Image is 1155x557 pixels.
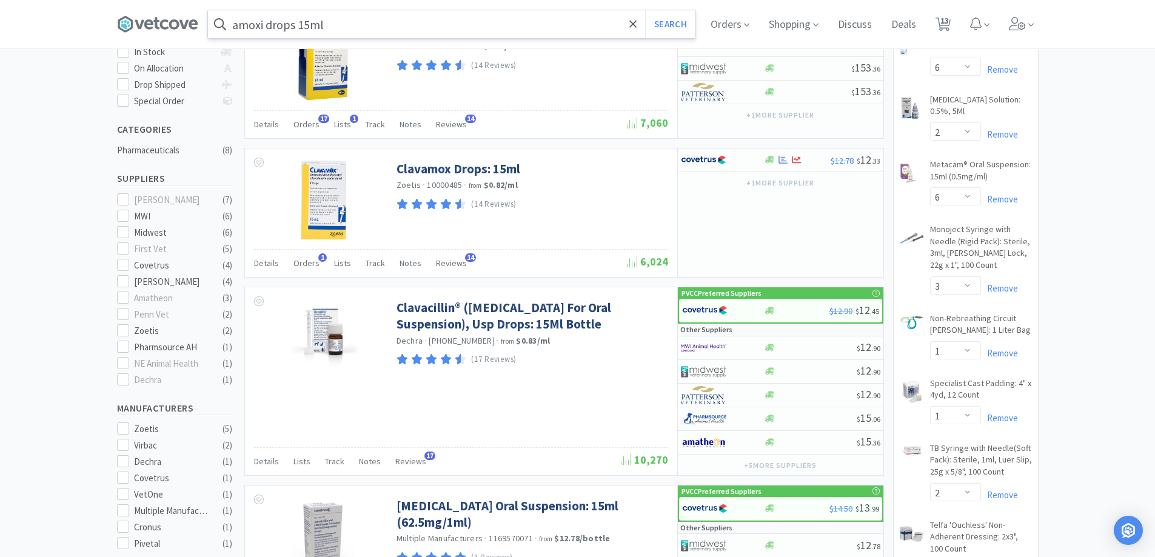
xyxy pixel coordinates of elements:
[900,522,924,546] img: d61d87b71b8743c2a239feefc2c994e1_26100.png
[871,542,880,551] span: . 78
[871,415,880,424] span: . 06
[857,415,860,424] span: $
[223,275,232,289] div: ( 4 )
[223,242,232,256] div: ( 5 )
[223,504,232,518] div: ( 1 )
[134,209,209,224] div: MWI
[359,456,381,467] span: Notes
[134,504,209,518] div: Multiple Manufacturers
[857,411,880,425] span: 15
[423,179,425,190] span: ·
[681,386,726,404] img: f5e969b455434c6296c6d81ef179fa71_3.png
[851,64,855,73] span: $
[740,107,820,124] button: +1more supplier
[681,83,726,101] img: f5e969b455434c6296c6d81ef179fa71_3.png
[981,489,1018,501] a: Remove
[397,161,520,177] a: Clavamox Drops: 15ml
[870,307,879,316] span: . 45
[627,255,668,268] span: 6,024
[397,299,665,333] a: Clavacillin® ([MEDICAL_DATA] For Oral Suspension), Usp Drops: 15Ml Bottle
[134,94,215,108] div: Special Order
[134,225,209,240] div: Midwest
[254,258,279,268] span: Details
[682,301,728,319] img: 77fca1acd8b6420a9015268ca798ef17_1.png
[831,155,854,166] span: $12.78
[134,422,209,436] div: Zoetis
[134,487,209,502] div: VetOne
[871,88,880,97] span: . 36
[645,10,695,38] button: Search
[833,19,877,30] a: Discuss
[117,143,215,158] div: Pharmaceuticals
[134,307,209,322] div: Penn Vet
[930,94,1032,122] a: [MEDICAL_DATA] Solution: 0.5%, 5Ml
[469,181,482,190] span: from
[223,422,232,436] div: ( 5 )
[366,119,385,130] span: Track
[397,179,421,190] a: Zoetis
[680,324,732,335] p: Other Suppliers
[223,487,232,502] div: ( 1 )
[436,119,467,130] span: Reviews
[350,115,358,123] span: 1
[857,391,860,400] span: $
[871,391,880,400] span: . 90
[497,335,499,346] span: ·
[535,533,537,544] span: ·
[1114,516,1143,545] div: Open Intercom Messenger
[900,226,924,250] img: 2270bc8d537a466eaad532b3ab5e9484_27759.png
[134,291,209,305] div: Amatheon
[366,258,385,268] span: Track
[223,438,232,453] div: ( 2 )
[223,324,232,338] div: ( 2 )
[301,161,347,239] img: 50992846bdf545b88da9b67c2bf9017e_242608.jpeg
[223,471,232,485] div: ( 1 )
[465,253,476,262] span: 14
[223,193,232,207] div: ( 7 )
[134,536,209,551] div: Pivetal
[681,287,762,299] p: PVCC Preferred Suppliers
[134,438,209,453] div: Virbac
[465,115,476,123] span: 14
[857,542,860,551] span: $
[134,61,215,76] div: On Allocation
[134,324,209,338] div: Zoetis
[464,41,466,52] span: ·
[740,175,820,192] button: +1more supplier
[471,353,517,366] p: (17 Reviews)
[981,347,1018,359] a: Remove
[870,504,879,513] span: . 99
[871,156,880,165] span: . 33
[681,151,726,169] img: 77fca1acd8b6420a9015268ca798ef17_1.png
[117,172,232,185] h5: Suppliers
[681,59,726,78] img: 4dd14cff54a648ac9e977f0c5da9bc2e_5.png
[900,161,916,185] img: b6e43fde398e4d9f81286d5ef8794480_286551.png
[682,499,728,518] img: 77fca1acd8b6420a9015268ca798ef17_1.png
[855,307,859,316] span: $
[254,119,279,130] span: Details
[436,258,467,268] span: Reviews
[293,119,320,130] span: Orders
[134,373,209,387] div: Dechra
[223,225,232,240] div: ( 6 )
[134,340,209,355] div: Pharmsource AH
[857,438,860,447] span: $
[855,303,879,317] span: 12
[680,522,732,533] p: Other Suppliers
[930,442,1032,483] a: TB Syringe with Needle(Soft Pack): Sterile, 1ml, Luer Slip, 25g x 5/8", 100 Count
[464,179,466,190] span: ·
[930,159,1032,187] a: Metacam® Oral Suspension: 15ml (0.5mg/ml)
[484,179,518,190] strong: $0.82 / ml
[117,122,232,136] h5: Categories
[223,356,232,371] div: ( 1 )
[681,339,726,357] img: f6b2451649754179b5b4e0c70c3f7cb0_2.png
[900,96,920,121] img: b69b54d843e94059a1f2ae164fee0532_448282.png
[484,533,487,544] span: ·
[681,410,726,428] img: 7915dbd3f8974342a4dc3feb8efc1740_58.png
[851,61,880,75] span: 153
[134,78,215,92] div: Drop Shipped
[981,412,1018,424] a: Remove
[981,64,1018,75] a: Remove
[134,356,209,371] div: NE Animal Health
[900,315,924,330] img: 6f3e1fffd6894c0d8a2306baeaa51d57_30190.png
